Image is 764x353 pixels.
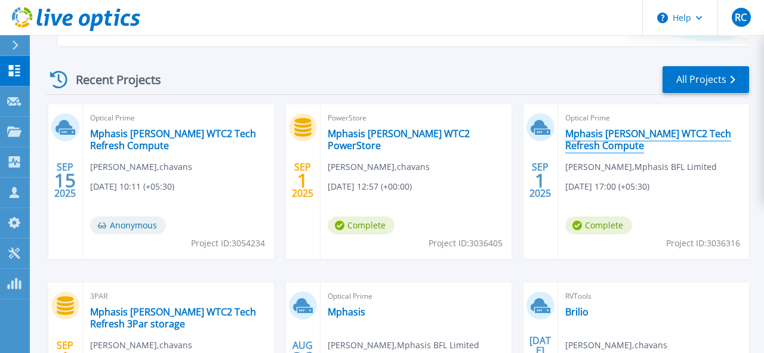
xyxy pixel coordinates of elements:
span: [PERSON_NAME] , chavans [90,339,192,352]
span: [PERSON_NAME] , chavans [328,160,430,174]
a: Mphasis [PERSON_NAME] WTC2 Tech Refresh Compute [90,128,267,151]
span: 3PAR [90,290,267,303]
a: Brilio [565,306,589,318]
span: Optical Prime [90,112,267,125]
div: SEP 2025 [291,159,314,202]
div: SEP 2025 [54,159,76,202]
a: Mphasis [328,306,365,318]
span: Optical Prime [328,290,504,303]
span: RC [735,13,747,22]
span: Optical Prime [565,112,742,125]
span: PowerStore [328,112,504,125]
span: 1 [297,175,308,185]
span: [DATE] 12:57 (+00:00) [328,180,412,193]
a: Mphasis [PERSON_NAME] WTC2 Tech Refresh 3Par storage [90,306,267,330]
a: Mphasis [PERSON_NAME] WTC2 Tech Refresh Compute [565,128,742,151]
div: SEP 2025 [529,159,552,202]
span: [PERSON_NAME] , chavans [90,160,192,174]
span: Project ID: 3036316 [666,237,740,250]
span: [PERSON_NAME] , Mphasis BFL Limited [328,339,479,352]
a: Mphasis [PERSON_NAME] WTC2 PowerStore [328,128,504,151]
div: Recent Projects [46,65,177,94]
span: [DATE] 10:11 (+05:30) [90,180,174,193]
span: [PERSON_NAME] , chavans [565,339,667,352]
span: Project ID: 3054234 [191,237,265,250]
span: Complete [565,216,632,234]
span: 15 [54,175,76,185]
span: RVTools [565,290,742,303]
span: [DATE] 17:00 (+05:30) [565,180,649,193]
span: 1 [535,175,546,185]
span: [PERSON_NAME] , Mphasis BFL Limited [565,160,717,174]
a: All Projects [663,66,749,93]
span: Project ID: 3036405 [429,237,503,250]
span: Complete [328,216,395,234]
span: Anonymous [90,216,166,234]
